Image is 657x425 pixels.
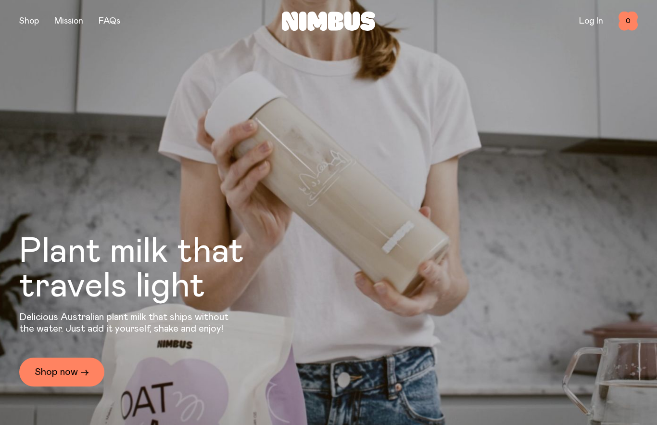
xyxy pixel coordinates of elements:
[99,17,120,26] a: FAQs
[54,17,83,26] a: Mission
[19,358,104,386] a: Shop now →
[579,17,603,26] a: Log In
[619,12,638,31] button: 0
[19,311,235,335] p: Delicious Australian plant milk that ships without the water. Just add it yourself, shake and enjoy!
[19,234,296,304] h1: Plant milk that travels light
